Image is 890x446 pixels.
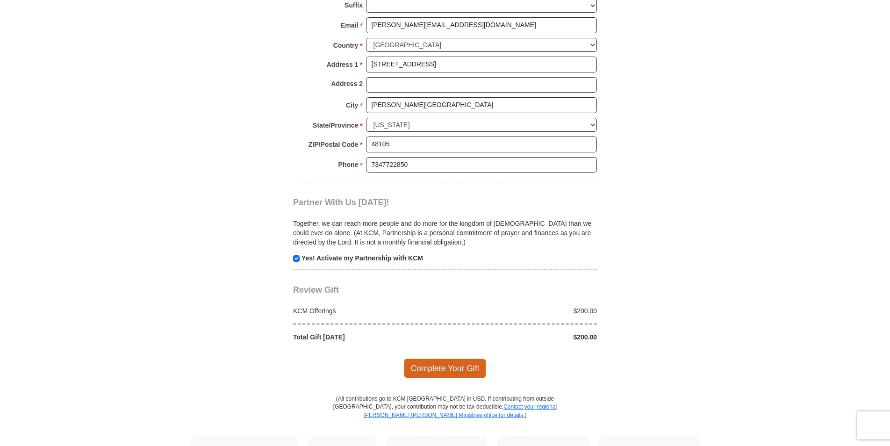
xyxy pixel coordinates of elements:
[363,403,557,418] a: Contact your regional [PERSON_NAME] [PERSON_NAME] Ministries office for details.
[313,119,358,132] strong: State/Province
[293,285,339,295] span: Review Gift
[293,198,389,207] span: Partner With Us [DATE]!
[333,39,359,52] strong: Country
[288,332,445,342] div: Total Gift [DATE]
[293,219,597,247] p: Together, we can reach more people and do more for the kingdom of [DEMOGRAPHIC_DATA] than we coul...
[346,99,358,112] strong: City
[341,19,358,32] strong: Email
[404,359,487,378] span: Complete Your Gift
[333,395,557,436] p: (All contributions go to KCM [GEOGRAPHIC_DATA] in USD. If contributing from outside [GEOGRAPHIC_D...
[445,306,602,316] div: $200.00
[338,158,359,171] strong: Phone
[327,58,359,71] strong: Address 1
[288,306,445,316] div: KCM Offerings
[301,254,423,262] strong: Yes! Activate my Partnership with KCM
[331,77,363,90] strong: Address 2
[309,138,359,151] strong: ZIP/Postal Code
[445,332,602,342] div: $200.00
